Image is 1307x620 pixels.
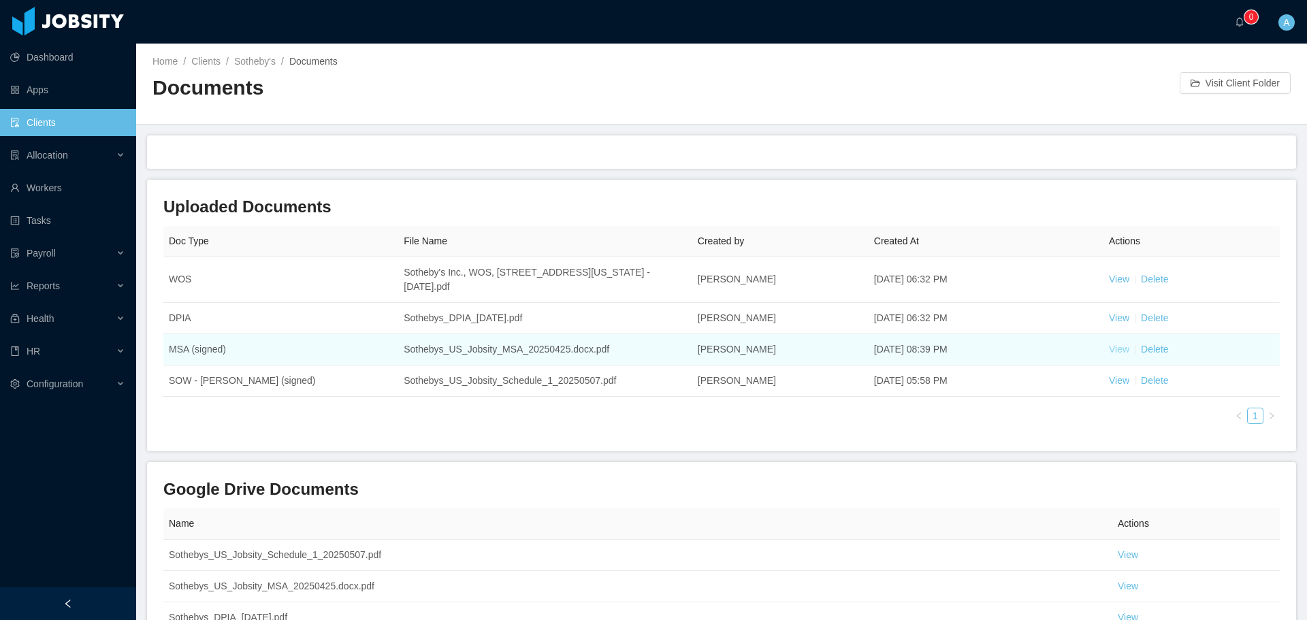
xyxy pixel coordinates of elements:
td: [PERSON_NAME] [692,257,869,303]
a: Sotheby's [234,56,276,67]
span: A [1283,14,1289,31]
td: Sothebys_DPIA_[DATE].pdf [398,303,692,334]
li: Next Page [1263,408,1280,424]
i: icon: line-chart [10,281,20,291]
i: icon: medicine-box [10,314,20,323]
li: 1 [1247,408,1263,424]
td: [DATE] 06:32 PM [869,257,1103,303]
a: icon: auditClients [10,109,125,136]
i: icon: book [10,346,20,356]
button: icon: folder-openVisit Client Folder [1180,72,1291,94]
a: View [1109,274,1129,284]
h3: Uploaded Documents [163,196,1280,218]
h2: Documents [152,74,722,102]
i: icon: file-protect [10,248,20,258]
a: View [1109,375,1129,386]
a: icon: userWorkers [10,174,125,201]
td: [DATE] 08:39 PM [869,334,1103,365]
span: Health [27,313,54,324]
i: icon: solution [10,150,20,160]
td: [DATE] 06:32 PM [869,303,1103,334]
a: Home [152,56,178,67]
i: icon: left [1235,412,1243,420]
a: Delete [1141,344,1168,355]
td: MSA (signed) [163,334,398,365]
span: File Name [404,235,447,246]
span: / [226,56,229,67]
span: Documents [289,56,338,67]
a: Delete [1141,312,1168,323]
i: icon: right [1268,412,1276,420]
span: Created At [874,235,919,246]
a: icon: profileTasks [10,207,125,234]
td: WOS [163,257,398,303]
a: View [1118,549,1138,560]
span: Payroll [27,248,56,259]
td: Sothebys_US_Jobsity_MSA_20250425.docx.pdf [163,571,1112,602]
td: [PERSON_NAME] [692,334,869,365]
a: View [1109,344,1129,355]
i: icon: setting [10,379,20,389]
h3: Google Drive Documents [163,478,1280,500]
td: SOW - [PERSON_NAME] (signed) [163,365,398,397]
span: Created by [698,235,744,246]
sup: 0 [1244,10,1258,24]
td: DPIA [163,303,398,334]
span: Actions [1118,518,1149,529]
a: View [1109,312,1129,323]
span: Name [169,518,194,529]
span: Allocation [27,150,68,161]
span: Configuration [27,378,83,389]
td: Sothebys_US_Jobsity_MSA_20250425.docx.pdf [398,334,692,365]
span: Reports [27,280,60,291]
a: View [1118,581,1138,591]
span: / [183,56,186,67]
td: Sothebys_US_Jobsity_Schedule_1_20250507.pdf [163,540,1112,571]
span: Doc Type [169,235,209,246]
a: icon: pie-chartDashboard [10,44,125,71]
a: Clients [191,56,221,67]
a: Delete [1141,274,1168,284]
td: Sothebys_US_Jobsity_Schedule_1_20250507.pdf [398,365,692,397]
td: Sotheby's Inc., WOS, [STREET_ADDRESS][US_STATE] - [DATE].pdf [398,257,692,303]
i: icon: bell [1235,17,1244,27]
span: / [281,56,284,67]
a: icon: appstoreApps [10,76,125,103]
li: Previous Page [1231,408,1247,424]
td: [DATE] 05:58 PM [869,365,1103,397]
span: Actions [1109,235,1140,246]
td: [PERSON_NAME] [692,365,869,397]
a: 1 [1248,408,1263,423]
span: HR [27,346,40,357]
a: Delete [1141,375,1168,386]
td: [PERSON_NAME] [692,303,869,334]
